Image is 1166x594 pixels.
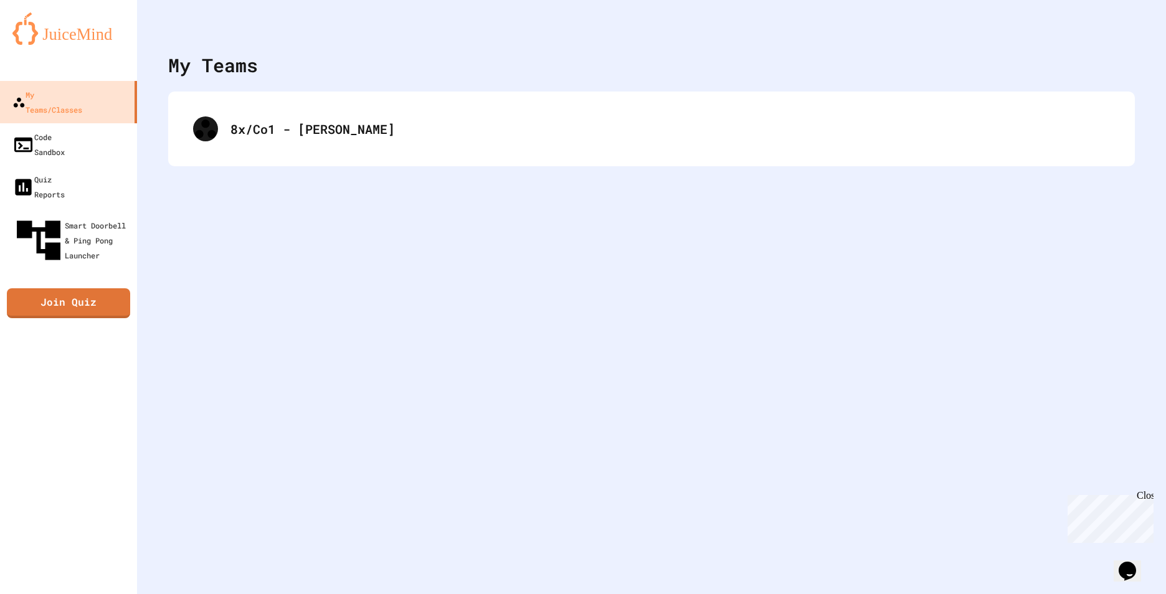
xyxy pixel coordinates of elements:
div: Code Sandbox [12,130,65,159]
div: Smart Doorbell & Ping Pong Launcher [12,214,132,266]
iframe: chat widget [1063,490,1154,543]
a: Join Quiz [7,288,130,318]
div: My Teams [168,51,258,79]
div: 8x/Co1 - [PERSON_NAME] [230,120,1110,138]
div: 8x/Co1 - [PERSON_NAME] [181,104,1122,154]
div: My Teams/Classes [12,87,82,117]
iframe: chat widget [1114,544,1154,582]
div: Quiz Reports [12,172,65,202]
div: Chat with us now!Close [5,5,86,79]
img: logo-orange.svg [12,12,125,45]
